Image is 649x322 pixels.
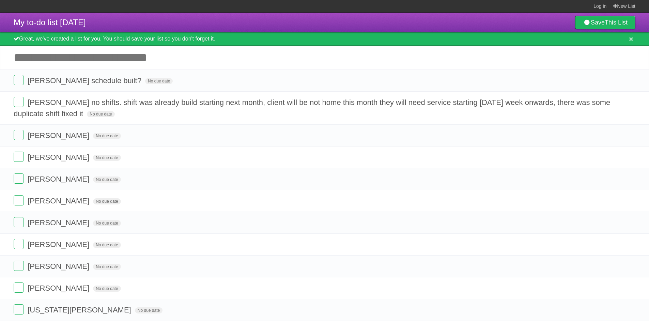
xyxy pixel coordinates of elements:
label: Done [14,152,24,162]
span: No due date [93,133,121,139]
label: Done [14,282,24,293]
label: Done [14,217,24,227]
a: SaveThis List [575,16,635,29]
span: No due date [93,220,121,226]
span: No due date [135,307,163,313]
span: [PERSON_NAME] no shifts. shift was already build starting next month, client will be not home thi... [14,98,610,118]
label: Done [14,239,24,249]
span: No due date [93,198,121,204]
span: [PERSON_NAME] [28,175,91,183]
label: Done [14,304,24,315]
span: No due date [93,242,121,248]
span: No due date [93,177,121,183]
span: No due date [87,111,114,117]
span: [PERSON_NAME] [28,131,91,140]
label: Done [14,195,24,205]
span: No due date [93,264,121,270]
span: [PERSON_NAME] [28,284,91,292]
b: This List [605,19,628,26]
span: [PERSON_NAME] [28,153,91,162]
label: Done [14,173,24,184]
label: Done [14,75,24,85]
label: Done [14,261,24,271]
span: My to-do list [DATE] [14,18,86,27]
span: [US_STATE][PERSON_NAME] [28,306,133,314]
span: [PERSON_NAME] [28,262,91,271]
span: No due date [93,155,121,161]
span: [PERSON_NAME] [28,240,91,249]
label: Done [14,130,24,140]
span: [PERSON_NAME] [28,197,91,205]
span: No due date [93,286,121,292]
span: [PERSON_NAME] schedule built? [28,76,143,85]
label: Done [14,97,24,107]
span: [PERSON_NAME] [28,218,91,227]
span: No due date [145,78,173,84]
